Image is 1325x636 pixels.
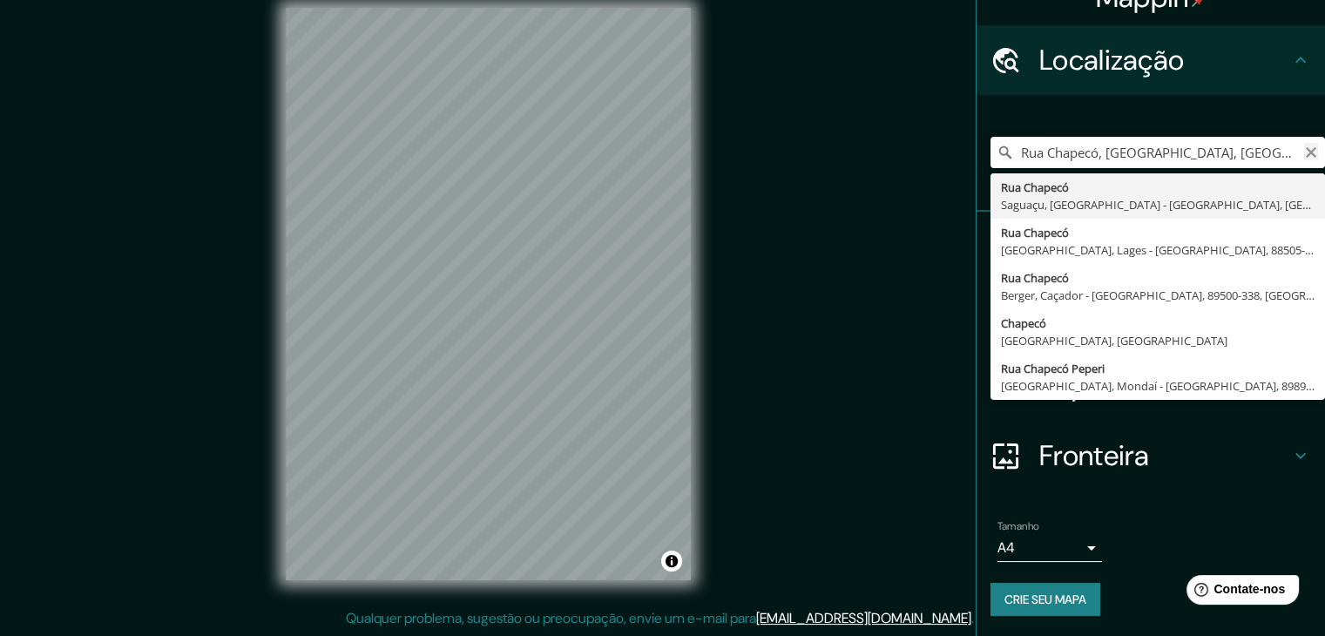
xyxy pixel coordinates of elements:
input: Escolha sua cidade ou área [990,137,1325,168]
font: Chapecó [1001,315,1046,331]
font: Rua Chapecó Peperi [1001,361,1105,376]
font: Crie seu mapa [1004,592,1086,607]
div: Localização [977,25,1325,95]
button: Alternar atribuição [661,551,682,572]
canvas: Mapa [286,8,691,580]
font: Rua Chapecó [1001,225,1069,240]
div: Alfinetes [977,212,1325,281]
button: Crie seu mapa [990,583,1100,616]
font: Tamanho [997,519,1039,533]
font: . [974,608,977,627]
font: Rua Chapecó [1001,270,1069,286]
iframe: Iniciador de widget de ajuda [1170,568,1306,617]
font: A4 [997,538,1015,557]
button: Claro [1304,143,1318,159]
font: Fronteira [1039,437,1150,474]
div: Estilo [977,281,1325,351]
div: A4 [997,534,1102,562]
div: Layout [977,351,1325,421]
font: Localização [1039,42,1184,78]
a: [EMAIL_ADDRESS][DOMAIN_NAME] [756,609,971,627]
font: [GEOGRAPHIC_DATA], [GEOGRAPHIC_DATA] [1001,333,1227,348]
font: Qualquer problema, sugestão ou preocupação, envie um e-mail para [346,609,756,627]
font: Rua Chapecó [1001,179,1069,195]
div: Fronteira [977,421,1325,491]
font: . [971,609,974,627]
